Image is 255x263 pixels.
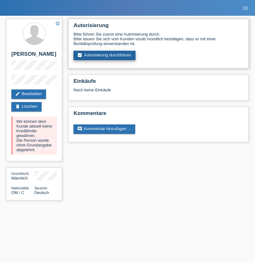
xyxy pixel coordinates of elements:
span: Nationalität [11,186,29,190]
div: Männlich [11,171,34,180]
h2: Autorisierung [73,22,244,32]
span: Deutsch [34,190,49,195]
span: Sprache [34,186,47,190]
a: menu [239,6,252,10]
i: delete [15,104,20,109]
h2: Kommentare [73,110,244,120]
i: assignment_turned_in [77,53,82,58]
span: Geschlecht [11,172,29,175]
div: Wir können dem Kunde aktuell keine Kreditlimite gewähren. Die Person wurde ohne Grundangabe abgel... [11,117,57,155]
a: assignment_turned_inAutorisierung durchführen [73,51,136,60]
i: menu [242,5,249,11]
span: Oman / C / 01.01.2021 [11,190,24,195]
a: deleteLöschen [11,102,42,111]
i: comment [77,126,82,131]
a: editBearbeiten [11,89,46,99]
h2: Einkäufe [73,78,244,88]
div: Noch keine Einkäufe [73,88,244,97]
h2: [PERSON_NAME] [11,51,57,60]
i: star_border [55,20,61,26]
a: star_border [55,20,61,27]
div: Bitte führen Sie zuerst eine Autorisierung durch. Bitte lassen Sie sich vom Kunden vorab mündlich... [73,32,244,46]
a: commentKommentar hinzufügen ... [73,124,135,134]
i: edit [15,91,20,96]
